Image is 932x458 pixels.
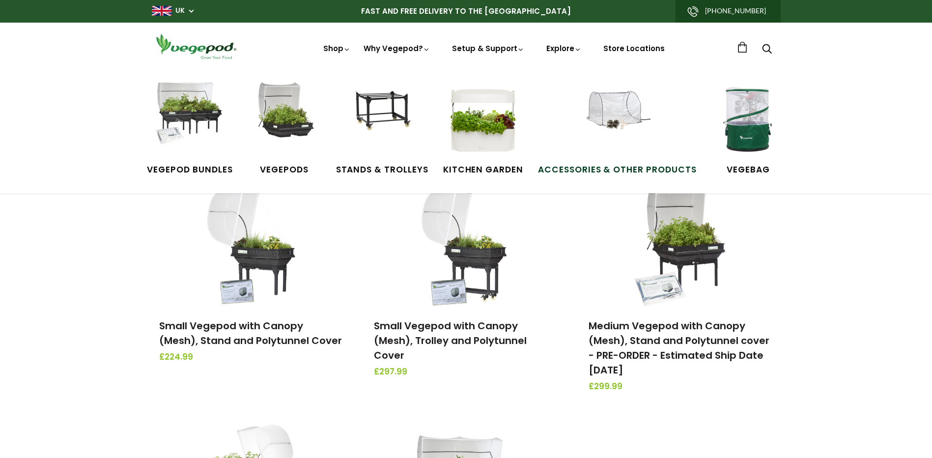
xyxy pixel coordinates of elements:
[711,164,785,176] span: VegeBag
[152,6,171,16] img: gb_large.png
[603,43,665,54] a: Store Locations
[452,43,525,54] a: Setup & Support
[248,83,321,156] img: Raised Garden Kits
[446,83,520,156] img: Kitchen Garden
[248,83,321,176] a: Vegepods
[199,185,303,308] img: Small Vegepod with Canopy (Mesh), Stand and Polytunnel Cover
[629,185,733,308] img: Medium Vegepod with Canopy (Mesh), Stand and Polytunnel cover - PRE-ORDER - Estimated Ship Date A...
[175,6,185,16] a: UK
[538,164,697,176] span: Accessories & Other Products
[538,83,697,176] a: Accessories & Other Products
[443,83,523,176] a: Kitchen Garden
[762,45,772,55] a: Search
[374,366,558,378] span: £297.99
[336,164,428,176] span: Stands & Trolleys
[546,43,582,54] a: Explore
[336,83,428,176] a: Stands & Trolleys
[711,83,785,176] a: VegeBag
[345,83,419,156] img: Stands & Trolleys
[364,43,430,54] a: Why Vegepod?
[248,164,321,176] span: Vegepods
[159,351,343,364] span: £224.99
[374,319,527,362] a: Small Vegepod with Canopy (Mesh), Trolley and Polytunnel Cover
[580,83,654,156] img: Accessories & Other Products
[589,319,769,377] a: Medium Vegepod with Canopy (Mesh), Stand and Polytunnel cover - PRE-ORDER - Estimated Ship Date [...
[147,164,232,176] span: Vegepod Bundles
[414,185,517,308] img: Small Vegepod with Canopy (Mesh), Trolley and Polytunnel Cover
[589,380,773,393] span: £299.99
[153,83,226,156] img: Vegepod Bundles
[152,32,240,60] img: Vegepod
[443,164,523,176] span: Kitchen Garden
[711,83,785,156] img: VegeBag
[159,319,342,347] a: Small Vegepod with Canopy (Mesh), Stand and Polytunnel Cover
[323,43,351,81] a: Shop
[147,83,232,176] a: Vegepod Bundles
